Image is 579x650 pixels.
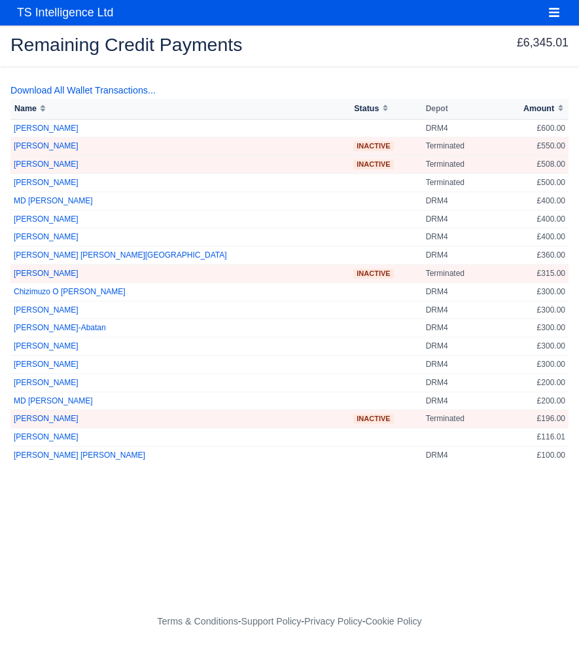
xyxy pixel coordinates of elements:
[353,269,393,279] span: Inactive
[423,282,493,301] td: DRM4
[54,614,525,629] div: - - -
[423,156,493,174] td: Terminated
[14,378,79,387] a: [PERSON_NAME]
[353,414,393,424] span: Inactive
[14,214,79,224] a: [PERSON_NAME]
[10,35,280,54] h2: Remaining Credit Payments
[300,36,569,50] h5: £6,345.01
[523,102,565,116] button: Amount
[14,104,37,113] span: Name
[353,102,390,116] button: Status
[10,85,156,95] a: Download All Wallet Transactions...
[14,269,79,278] a: [PERSON_NAME]
[241,616,302,626] a: Support Policy
[423,337,493,356] td: DRM4
[14,414,79,423] a: [PERSON_NAME]
[493,282,569,301] td: £300.00
[14,451,145,460] a: [PERSON_NAME] [PERSON_NAME]
[493,247,569,265] td: £360.00
[14,432,79,441] a: [PERSON_NAME]
[493,228,569,247] td: £400.00
[423,228,493,247] td: DRM4
[493,174,569,192] td: £500.00
[493,392,569,410] td: £200.00
[14,323,106,332] a: [PERSON_NAME]-Abatan
[493,337,569,356] td: £300.00
[14,396,93,405] a: MD [PERSON_NAME]
[423,447,493,464] td: DRM4
[423,137,493,156] td: Terminated
[14,250,227,260] a: [PERSON_NAME] [PERSON_NAME][GEOGRAPHIC_DATA]
[523,104,554,113] span: Amount
[1,25,578,67] div: Remaining Credit Payments
[14,232,79,241] a: [PERSON_NAME]
[423,301,493,319] td: DRM4
[157,616,237,626] a: Terms & Conditions
[14,102,48,116] button: Name
[14,196,93,205] a: MD [PERSON_NAME]
[493,265,569,283] td: £315.00
[423,373,493,392] td: DRM4
[353,141,393,151] span: Inactive
[423,319,493,337] td: DRM4
[423,174,493,192] td: Terminated
[14,141,79,150] a: [PERSON_NAME]
[423,410,493,428] td: Terminated
[304,616,362,626] a: Privacy Policy
[423,192,493,210] td: DRM4
[354,104,379,113] span: Status
[493,373,569,392] td: £200.00
[493,192,569,210] td: £400.00
[493,356,569,374] td: £300.00
[423,247,493,265] td: DRM4
[540,3,569,22] button: Toggle navigation
[423,392,493,410] td: DRM4
[423,356,493,374] td: DRM4
[14,287,126,296] a: Chizimuzo O [PERSON_NAME]
[14,341,79,351] a: [PERSON_NAME]
[493,210,569,228] td: £400.00
[493,301,569,319] td: £300.00
[493,319,569,337] td: £300.00
[14,124,79,133] a: [PERSON_NAME]
[493,447,569,464] td: £100.00
[493,156,569,174] td: £508.00
[493,410,569,428] td: £196.00
[423,119,493,137] td: DRM4
[423,265,493,283] td: Terminated
[14,160,79,169] a: [PERSON_NAME]
[423,99,493,120] th: Depot
[14,305,79,315] a: [PERSON_NAME]
[493,428,569,447] td: £116.01
[493,119,569,137] td: £600.00
[493,137,569,156] td: £550.00
[423,210,493,228] td: DRM4
[14,360,79,369] a: [PERSON_NAME]
[365,616,421,626] a: Cookie Policy
[14,178,79,187] a: [PERSON_NAME]
[353,160,393,169] span: Inactive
